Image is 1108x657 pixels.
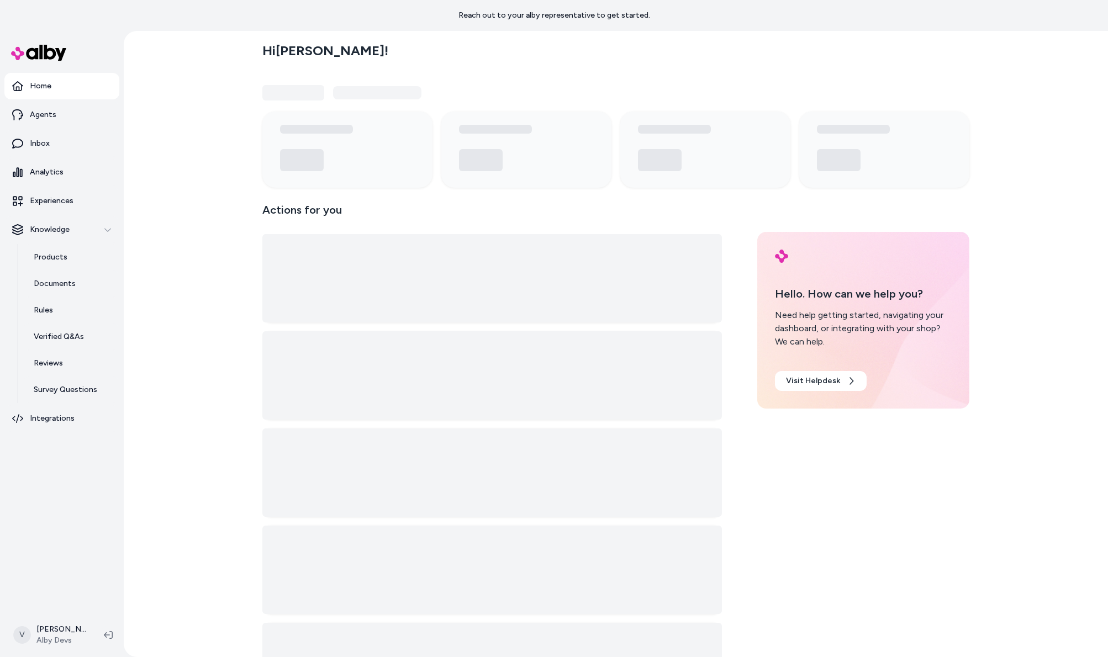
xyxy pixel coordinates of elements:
p: Analytics [30,167,64,178]
img: alby Logo [775,250,788,263]
p: Knowledge [30,224,70,235]
a: Verified Q&As [23,324,119,350]
p: Experiences [30,195,73,206]
a: Visit Helpdesk [775,371,867,391]
a: Products [23,244,119,271]
p: Reviews [34,358,63,369]
div: Need help getting started, navigating your dashboard, or integrating with your shop? We can help. [775,309,952,348]
a: Home [4,73,119,99]
a: Survey Questions [23,377,119,403]
h2: Hi [PERSON_NAME] ! [262,43,388,59]
p: Verified Q&As [34,331,84,342]
a: Rules [23,297,119,324]
p: Reach out to your alby representative to get started. [458,10,650,21]
a: Integrations [4,405,119,432]
p: Home [30,81,51,92]
a: Inbox [4,130,119,157]
span: V [13,626,31,644]
img: alby Logo [11,45,66,61]
p: Inbox [30,138,50,149]
span: Alby Devs [36,635,86,646]
p: Survey Questions [34,384,97,395]
button: Knowledge [4,216,119,243]
p: Actions for you [262,201,722,227]
p: Products [34,252,67,263]
a: Reviews [23,350,119,377]
p: Agents [30,109,56,120]
a: Analytics [4,159,119,186]
p: Documents [34,278,76,289]
button: V[PERSON_NAME]Alby Devs [7,617,95,653]
p: Integrations [30,413,75,424]
a: Agents [4,102,119,128]
a: Experiences [4,188,119,214]
p: Hello. How can we help you? [775,285,952,302]
p: Rules [34,305,53,316]
p: [PERSON_NAME] [36,624,86,635]
a: Documents [23,271,119,297]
